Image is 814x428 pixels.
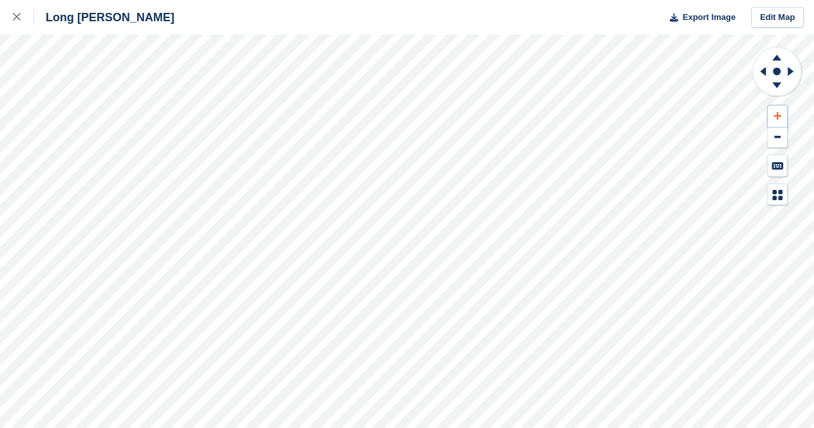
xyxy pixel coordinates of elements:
[682,11,735,24] span: Export Image
[751,7,804,28] a: Edit Map
[662,7,735,28] button: Export Image
[34,10,174,25] div: Long [PERSON_NAME]
[768,184,787,205] button: Map Legend
[768,106,787,127] button: Zoom In
[768,127,787,148] button: Zoom Out
[768,155,787,176] button: Keyboard Shortcuts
